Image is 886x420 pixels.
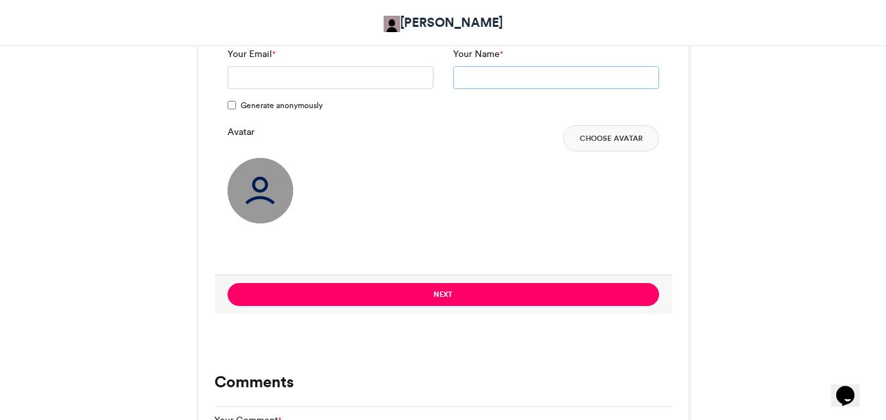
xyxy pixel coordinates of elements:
[228,101,236,109] input: Generate anonymously
[563,125,659,151] button: Choose Avatar
[384,16,400,32] img: amos taiwo
[228,47,275,61] label: Your Email
[831,368,873,407] iframe: chat widget
[453,47,503,61] label: Your Name
[384,13,503,32] a: [PERSON_NAME]
[228,125,254,139] label: Avatar
[228,158,293,223] img: user_circle.png
[228,283,659,306] button: Next
[214,374,672,390] h3: Comments
[241,100,323,111] span: Generate anonymously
